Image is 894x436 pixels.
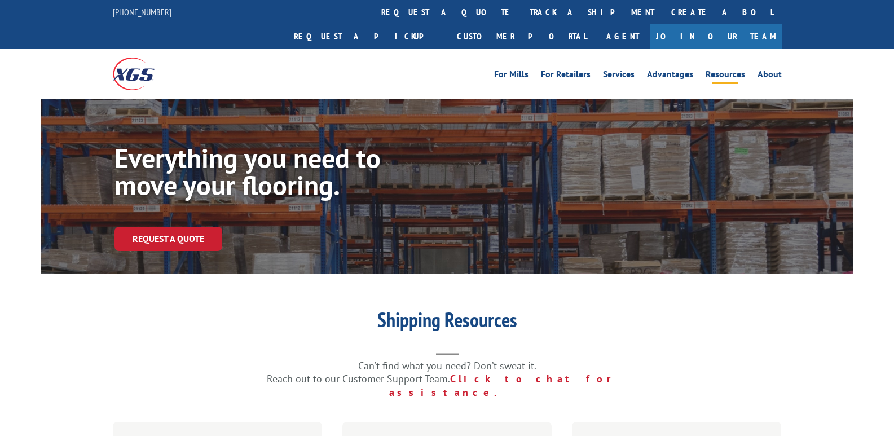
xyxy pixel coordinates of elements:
a: Resources [706,70,745,82]
h1: Everything you need to move your flooring. [114,144,453,204]
a: About [758,70,782,82]
a: Services [603,70,635,82]
a: Request a pickup [285,24,448,49]
a: Agent [595,24,650,49]
a: Request a Quote [114,227,222,251]
a: Join Our Team [650,24,782,49]
h1: Shipping Resources [222,310,673,336]
a: For Mills [494,70,529,82]
a: For Retailers [541,70,591,82]
p: Can’t find what you need? Don’t sweat it. Reach out to our Customer Support Team. [222,359,673,399]
a: Click to chat for assistance. [389,372,627,399]
a: Customer Portal [448,24,595,49]
a: [PHONE_NUMBER] [113,6,171,17]
a: Advantages [647,70,693,82]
